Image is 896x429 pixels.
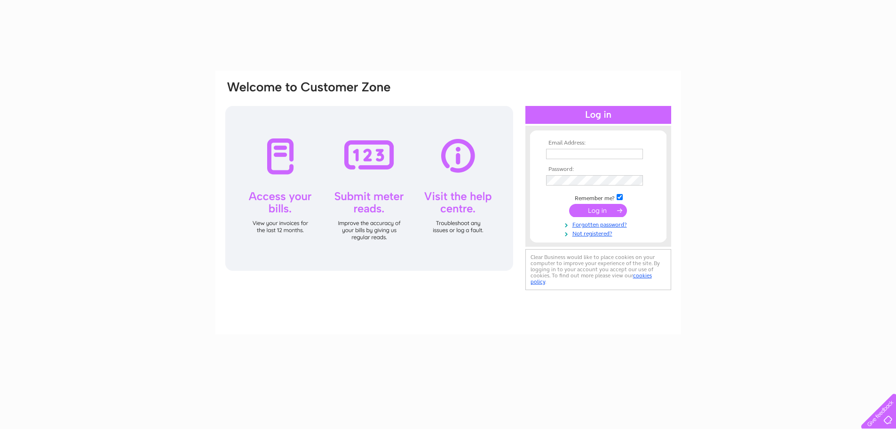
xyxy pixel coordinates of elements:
a: Not registered? [546,228,653,237]
td: Remember me? [544,193,653,202]
input: Submit [569,204,627,217]
th: Email Address: [544,140,653,146]
a: Forgotten password? [546,219,653,228]
th: Password: [544,166,653,173]
div: Clear Business would like to place cookies on your computer to improve your experience of the sit... [525,249,671,290]
a: cookies policy [531,272,652,285]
